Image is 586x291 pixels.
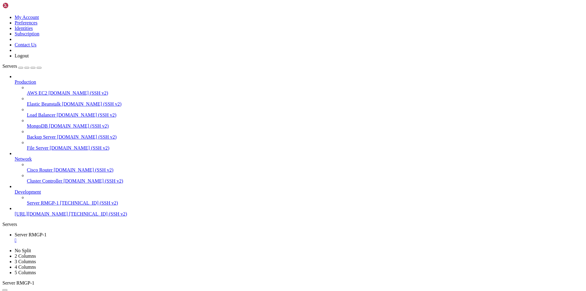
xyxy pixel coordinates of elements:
li: Load Balancer [DOMAIN_NAME] (SSH v2) [27,107,584,118]
a: Server RMGP-1 [15,232,584,243]
span: Production [15,79,36,85]
a: 5 Columns [15,270,36,275]
li: File Server [DOMAIN_NAME] (SSH v2) [27,140,584,151]
span: File Server [27,145,49,151]
li: Cluster Controller [DOMAIN_NAME] (SSH v2) [27,173,584,184]
span: [DOMAIN_NAME] (SSH v2) [54,167,114,173]
a: Development [15,189,584,195]
li: Development [15,184,584,206]
span: Backup Server [27,134,56,140]
li: Network [15,151,584,184]
a: Load Balancer [DOMAIN_NAME] (SSH v2) [27,112,584,118]
span: Development [15,189,41,195]
span: [DOMAIN_NAME] (SSH v2) [49,123,109,129]
a:  [15,238,584,243]
li: Elastic Beanstalk [DOMAIN_NAME] (SSH v2) [27,96,584,107]
span: AWS EC2 [27,90,47,96]
span: [DOMAIN_NAME] (SSH v2) [63,178,123,184]
span: Cluster Controller [27,178,62,184]
a: My Account [15,15,39,20]
a: Preferences [15,20,38,25]
div: Servers [2,222,584,227]
li: Cisco Router [DOMAIN_NAME] (SSH v2) [27,162,584,173]
a: File Server [DOMAIN_NAME] (SSH v2) [27,145,584,151]
a: 3 Columns [15,259,36,264]
span: Load Balancer [27,112,56,118]
span: [DOMAIN_NAME] (SSH v2) [57,112,117,118]
li: [URL][DOMAIN_NAME] [TECHNICAL_ID] (SSH v2) [15,206,584,217]
a: Cisco Router [DOMAIN_NAME] (SSH v2) [27,167,584,173]
span: Server RMGP-1 [15,232,46,237]
a: Cluster Controller [DOMAIN_NAME] (SSH v2) [27,178,584,184]
span: MongoDB [27,123,48,129]
span: [DOMAIN_NAME] (SSH v2) [57,134,117,140]
span: [DOMAIN_NAME] (SSH v2) [62,101,122,107]
a: [URL][DOMAIN_NAME] [TECHNICAL_ID] (SSH v2) [15,211,584,217]
span: Servers [2,64,17,69]
a: 4 Columns [15,264,36,270]
span: [TECHNICAL_ID] (SSH v2) [69,211,127,216]
a: Production [15,79,584,85]
a: Elastic Beanstalk [DOMAIN_NAME] (SSH v2) [27,101,584,107]
li: Backup Server [DOMAIN_NAME] (SSH v2) [27,129,584,140]
a: MongoDB [DOMAIN_NAME] (SSH v2) [27,123,584,129]
span: Elastic Beanstalk [27,101,61,107]
a: Servers [2,64,42,69]
span: [DOMAIN_NAME] (SSH v2) [50,145,110,151]
a: AWS EC2 [DOMAIN_NAME] (SSH v2) [27,90,584,96]
li: AWS EC2 [DOMAIN_NAME] (SSH v2) [27,85,584,96]
a: No Split [15,248,31,253]
a: Network [15,156,584,162]
span: Network [15,156,32,162]
span: [URL][DOMAIN_NAME] [15,211,68,216]
a: Contact Us [15,42,37,47]
a: Subscription [15,31,39,36]
a: Identities [15,26,33,31]
span: [DOMAIN_NAME] (SSH v2) [49,90,108,96]
span: Server RMGP-1 [2,280,34,286]
a: Server RMGP-1 [TECHNICAL_ID] (SSH v2) [27,200,584,206]
span: Cisco Router [27,167,52,173]
a: Logout [15,53,29,58]
a: Backup Server [DOMAIN_NAME] (SSH v2) [27,134,584,140]
span: Server RMGP-1 [27,200,59,206]
a: 2 Columns [15,253,36,259]
li: Server RMGP-1 [TECHNICAL_ID] (SSH v2) [27,195,584,206]
li: MongoDB [DOMAIN_NAME] (SSH v2) [27,118,584,129]
span: [TECHNICAL_ID] (SSH v2) [60,200,118,206]
img: Shellngn [2,2,38,9]
li: Production [15,74,584,151]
